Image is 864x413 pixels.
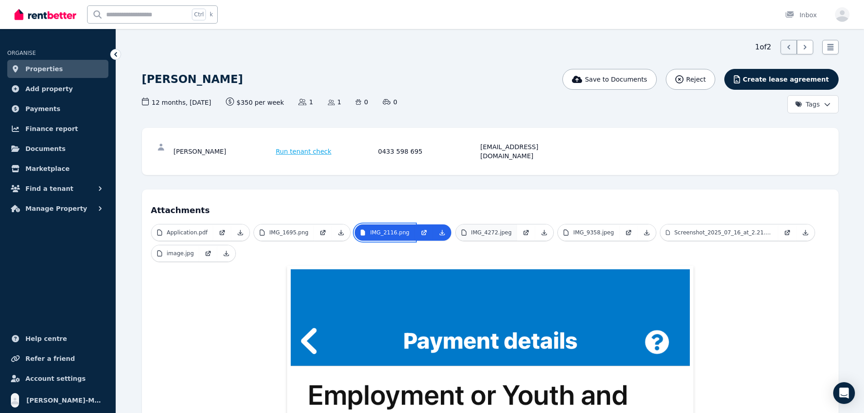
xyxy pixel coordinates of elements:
span: Refer a friend [25,353,75,364]
span: Payments [25,103,60,114]
span: 1 [328,97,342,107]
div: [EMAIL_ADDRESS][DOMAIN_NAME] [480,142,580,160]
a: Download Attachment [796,224,815,241]
button: Tags [787,95,839,113]
button: Create lease agreement [724,69,838,90]
img: RentBetter [15,8,76,21]
a: Open in new Tab [199,245,217,262]
a: Download Attachment [535,224,553,241]
span: 1 of 2 [755,42,771,53]
a: IMG_9358.jpeg [558,224,620,241]
span: 0 [356,97,368,107]
span: Create lease agreement [743,75,829,84]
div: 0433 598 695 [378,142,478,160]
span: 1 [298,97,313,107]
span: Marketplace [25,163,69,174]
span: 0 [383,97,397,107]
a: Finance report [7,120,108,138]
span: [PERSON_NAME]-May [PERSON_NAME] [26,395,105,406]
span: ORGANISE [7,50,36,56]
a: Open in new Tab [213,224,231,241]
span: Tags [795,100,820,109]
a: Refer a friend [7,350,108,368]
button: Find a tenant [7,180,108,198]
span: Finance report [25,123,78,134]
span: Reject [686,75,706,84]
p: IMG_1695.png [269,229,308,236]
button: Save to Documents [562,69,657,90]
a: Properties [7,60,108,78]
h4: Attachments [151,199,830,217]
a: IMG_2116.png [355,224,415,241]
div: [PERSON_NAME] [174,142,273,160]
p: image.jpg [167,250,194,257]
a: Open in new Tab [778,224,796,241]
a: image.jpg [151,245,200,262]
a: Open in new Tab [620,224,638,241]
span: Ctrl [192,9,206,20]
span: Find a tenant [25,183,73,194]
a: Payments [7,100,108,118]
span: Account settings [25,373,86,384]
div: Inbox [785,10,817,19]
p: IMG_2116.png [370,229,409,236]
p: Screenshot_2025_07_16_at_2.21.52 am.png [674,229,773,236]
p: IMG_9358.jpeg [573,229,614,236]
span: Documents [25,143,66,154]
a: Account settings [7,369,108,388]
button: Reject [666,69,715,90]
button: Manage Property [7,199,108,218]
a: Open in new Tab [314,224,332,241]
span: Add property [25,83,73,94]
span: Run tenant check [276,147,332,156]
span: Properties [25,63,63,74]
span: Help centre [25,333,67,344]
span: k [210,11,213,18]
h1: [PERSON_NAME] [142,72,243,87]
a: Open in new Tab [415,224,433,241]
a: Help centre [7,330,108,348]
div: Open Intercom Messenger [833,382,855,404]
span: 12 months , [DATE] [142,97,211,107]
a: Open in new Tab [517,224,535,241]
a: Download Attachment [231,224,249,241]
a: Download Attachment [332,224,350,241]
a: IMG_4272.jpeg [456,224,517,241]
a: IMG_1695.png [254,224,314,241]
a: Marketplace [7,160,108,178]
p: Application.pdf [167,229,208,236]
a: Download Attachment [217,245,235,262]
a: Screenshot_2025_07_16_at_2.21.52 am.png [660,224,778,241]
span: $350 per week [226,97,284,107]
p: IMG_4272.jpeg [471,229,512,236]
a: Add property [7,80,108,98]
span: Manage Property [25,203,87,214]
a: Download Attachment [433,224,451,241]
a: Documents [7,140,108,158]
span: Save to Documents [585,75,647,84]
a: Application.pdf [151,224,213,241]
a: Download Attachment [638,224,656,241]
